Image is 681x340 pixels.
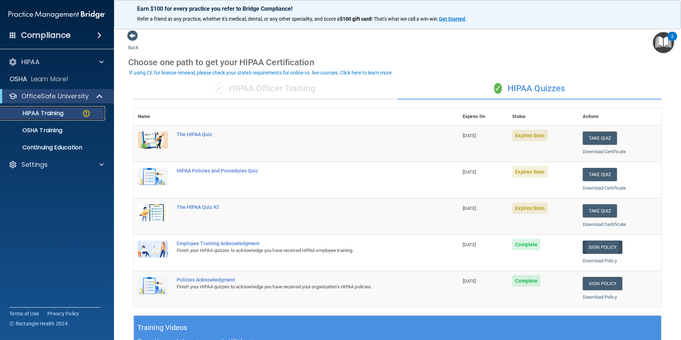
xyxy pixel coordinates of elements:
span: Expires Soon [512,166,547,177]
a: Sign Policy [583,277,622,290]
h5: Training Videos [137,321,187,334]
a: Download Certificate [583,222,626,227]
span: Ⓒ Rectangle Health 2024 [9,320,68,327]
img: PMB logo [9,7,105,22]
p: Settings [21,160,48,169]
span: [DATE] [463,169,476,175]
div: Employee Training Acknowledgment [177,241,423,246]
span: Refer a friend at any practice, whether it's medical, dental, or any other speciality, and score a [137,16,340,22]
div: 2 [671,36,674,46]
p: Learn More! [31,75,69,83]
a: Get Started [439,16,466,22]
span: ✓ [215,83,223,94]
a: Back [128,36,139,50]
span: [DATE] [463,278,476,284]
a: Terms of Use [9,310,39,317]
div: Finish your HIPAA quizzes to acknowledge you have received HIPAA employee training. [177,246,423,255]
a: Download Certificate [583,185,626,191]
div: Finish your HIPAA quizzes to acknowledge you have received your organization’s HIPAA policies. [177,283,423,291]
span: Expires Soon [512,202,547,214]
a: Privacy Policy [47,310,79,317]
strong: $100 gift card [340,16,371,22]
p: OSHA [10,75,27,83]
a: Sign Policy [583,241,622,254]
button: Take Quiz [583,132,617,145]
div: The HIPAA Quiz [177,132,423,137]
p: Earn $100 for every practice you refer to Bridge Compliance! [137,5,658,12]
span: [DATE] [463,133,476,138]
p: OfficeSafe University [21,92,89,101]
th: Status [508,108,578,125]
a: OfficeSafe University [9,92,103,101]
span: Complete [512,275,540,287]
div: HIPAA Quizzes [397,78,661,99]
a: Settings [9,160,104,169]
a: Download Policy [583,258,617,263]
div: HIPAA Officer Training [134,78,397,99]
div: HIPAA Policies and Procedures Quiz [177,168,423,174]
div: If using CE for license renewal, please check your state's requirements for online vs. live cours... [129,70,393,75]
span: [DATE] [463,242,476,247]
h4: Compliance [21,30,71,40]
th: Expires On [458,108,508,125]
div: Choose one path to get your HIPAA Certification [128,52,667,73]
th: Name [134,108,172,125]
img: warning-circle.0cc9ac19.png [82,109,91,118]
div: The HIPAA Quiz #2 [177,204,423,210]
p: HIPAA Training [5,110,63,117]
strong: Get Started [439,16,465,22]
button: Open Resource Center, 2 new notifications [653,32,674,53]
button: Take Quiz [583,204,617,217]
span: Expires Soon [512,130,547,141]
a: Download Certificate [583,149,626,154]
p: HIPAA [21,58,40,66]
span: ! That's what we call a win-win. [371,16,439,22]
p: OSHA Training [5,127,62,134]
a: Download Policy [583,294,617,300]
a: HIPAA [9,58,104,66]
span: Complete [512,239,540,250]
p: Continuing Education [5,144,102,151]
button: Take Quiz [583,168,617,181]
button: If using CE for license renewal, please check your state's requirements for online vs. live cours... [128,69,394,76]
span: [DATE] [463,206,476,211]
th: Actions [578,108,661,125]
div: Policies Acknowledgment [177,277,423,283]
span: ✓ [494,83,502,94]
